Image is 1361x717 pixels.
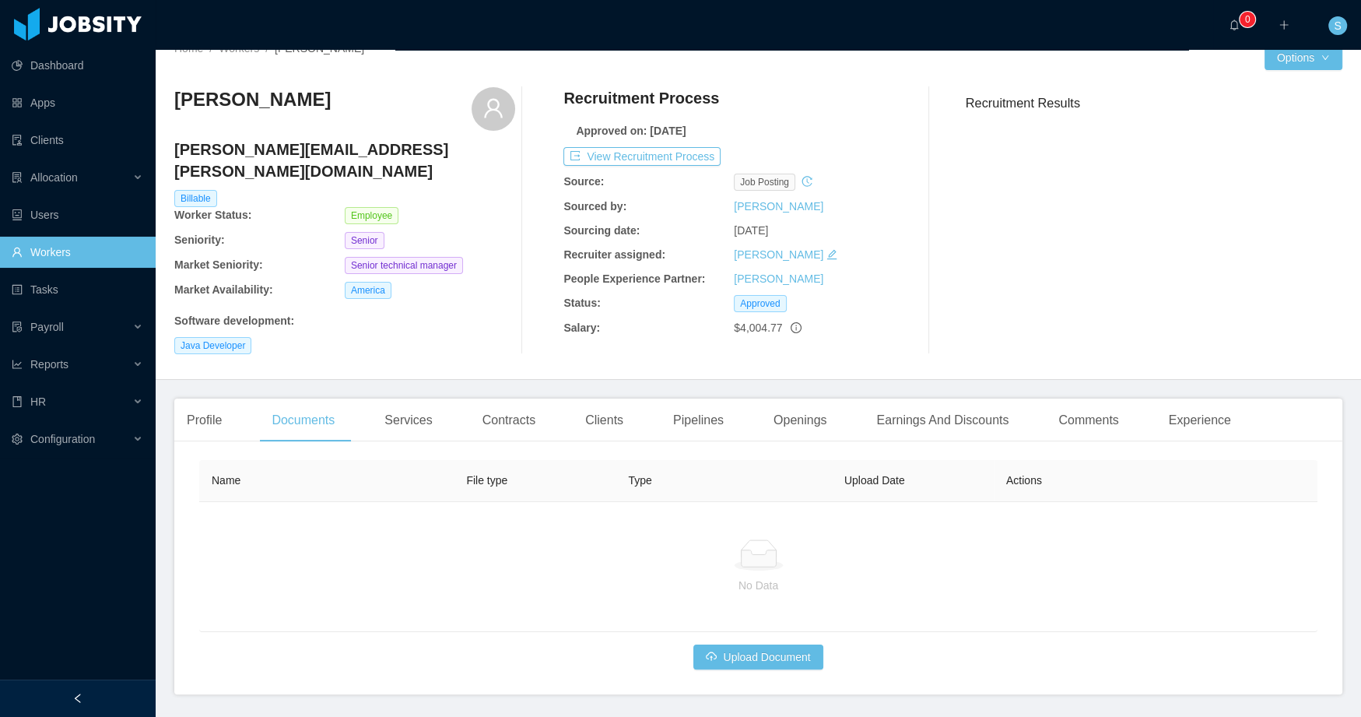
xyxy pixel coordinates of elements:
button: Optionsicon: down [1265,45,1342,70]
span: Configuration [30,433,95,445]
span: File type [466,474,507,487]
a: [PERSON_NAME] [734,248,823,261]
b: Sourcing date: [563,224,640,237]
span: $4,004.77 [734,322,782,334]
span: job posting [734,174,795,191]
div: Comments [1046,399,1131,442]
span: Java Developer [174,337,251,354]
b: Software development : [174,315,294,327]
span: info-circle [791,322,802,333]
h3: Recruitment Results [966,93,1342,113]
b: Worker Status: [174,209,251,221]
div: Earnings And Discounts [864,399,1021,442]
b: People Experience Partner: [563,272,705,285]
b: Market Availability: [174,283,273,296]
span: Employee [345,207,398,224]
h3: [PERSON_NAME] [174,87,331,112]
b: Status: [563,297,600,309]
b: Source: [563,175,604,188]
div: Pipelines [661,399,736,442]
a: icon: appstoreApps [12,87,143,118]
span: Payroll [30,321,64,333]
i: icon: plus [1279,19,1289,30]
h4: Recruitment Process [563,87,719,109]
h4: [PERSON_NAME][EMAIL_ADDRESS][PERSON_NAME][DOMAIN_NAME] [174,139,515,182]
button: icon: cloud-uploadUpload Document [693,645,823,670]
a: icon: exportView Recruitment Process [563,150,721,163]
a: [PERSON_NAME] [734,200,823,213]
b: Approved on: [DATE] [576,125,686,137]
div: Clients [573,399,636,442]
span: [DATE] [734,224,768,237]
div: Contracts [470,399,548,442]
a: [PERSON_NAME] [734,272,823,285]
sup: 0 [1240,12,1255,27]
b: Recruiter assigned: [563,248,665,261]
a: icon: profileTasks [12,274,143,305]
span: Upload Date [844,474,905,487]
i: icon: setting [12,434,23,445]
i: icon: line-chart [12,359,23,370]
i: icon: user [482,97,504,119]
span: Reports [30,358,68,371]
span: Senior [345,232,384,249]
div: Profile [174,399,234,442]
span: HR [30,395,46,408]
b: Market Seniority: [174,258,263,271]
i: icon: history [802,176,812,187]
a: icon: auditClients [12,125,143,156]
span: S [1334,16,1341,35]
span: Senior technical manager [345,257,463,274]
i: icon: bell [1229,19,1240,30]
a: icon: pie-chartDashboard [12,50,143,81]
div: Openings [761,399,840,442]
span: Actions [1006,474,1042,487]
p: No Data [212,577,1305,594]
a: icon: userWorkers [12,237,143,268]
b: Salary: [563,322,600,334]
div: Documents [259,399,347,442]
span: Billable [174,190,217,207]
i: icon: edit [826,249,837,260]
div: Services [372,399,444,442]
a: icon: robotUsers [12,199,143,230]
i: icon: book [12,396,23,407]
span: Type [628,474,651,487]
span: Name [212,474,240,487]
i: icon: solution [12,172,23,183]
div: Experience [1156,399,1243,442]
span: America [345,282,391,299]
b: Seniority: [174,234,225,246]
button: icon: exportView Recruitment Process [563,147,721,166]
span: Approved [734,295,786,312]
i: icon: file-protect [12,322,23,332]
b: Sourced by: [563,200,626,213]
span: Allocation [30,171,78,184]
